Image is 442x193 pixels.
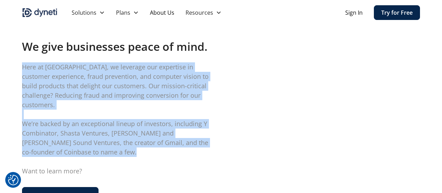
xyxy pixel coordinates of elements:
div: Plans [110,6,144,20]
a: Sign In [345,8,363,17]
div: Resources [186,8,213,17]
h4: We give businesses peace of mind. [22,39,218,54]
button: Consent Preferences [8,175,19,185]
div: Plans [116,8,130,17]
img: Dyneti indigo logo [22,7,58,18]
a: home [22,7,58,18]
img: Revisit consent button [8,175,19,185]
div: Solutions [66,6,110,20]
p: Here at [GEOGRAPHIC_DATA], we leverage our expertise in customer experience, fraud prevention, an... [22,62,218,176]
a: Try for Free [374,5,420,20]
div: Solutions [72,8,96,17]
